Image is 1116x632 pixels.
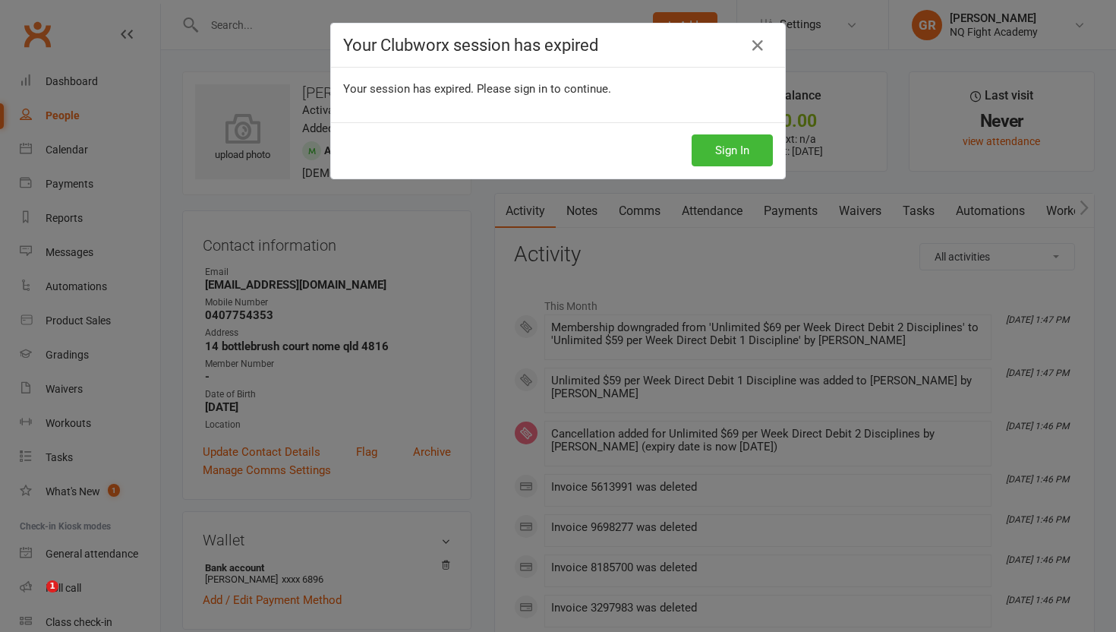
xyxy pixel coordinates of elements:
a: Close [746,33,770,58]
iframe: Intercom live chat [15,580,52,617]
h4: Your Clubworx session has expired [343,36,773,55]
span: 1 [46,580,58,592]
button: Sign In [692,134,773,166]
span: Your session has expired. Please sign in to continue. [343,82,611,96]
